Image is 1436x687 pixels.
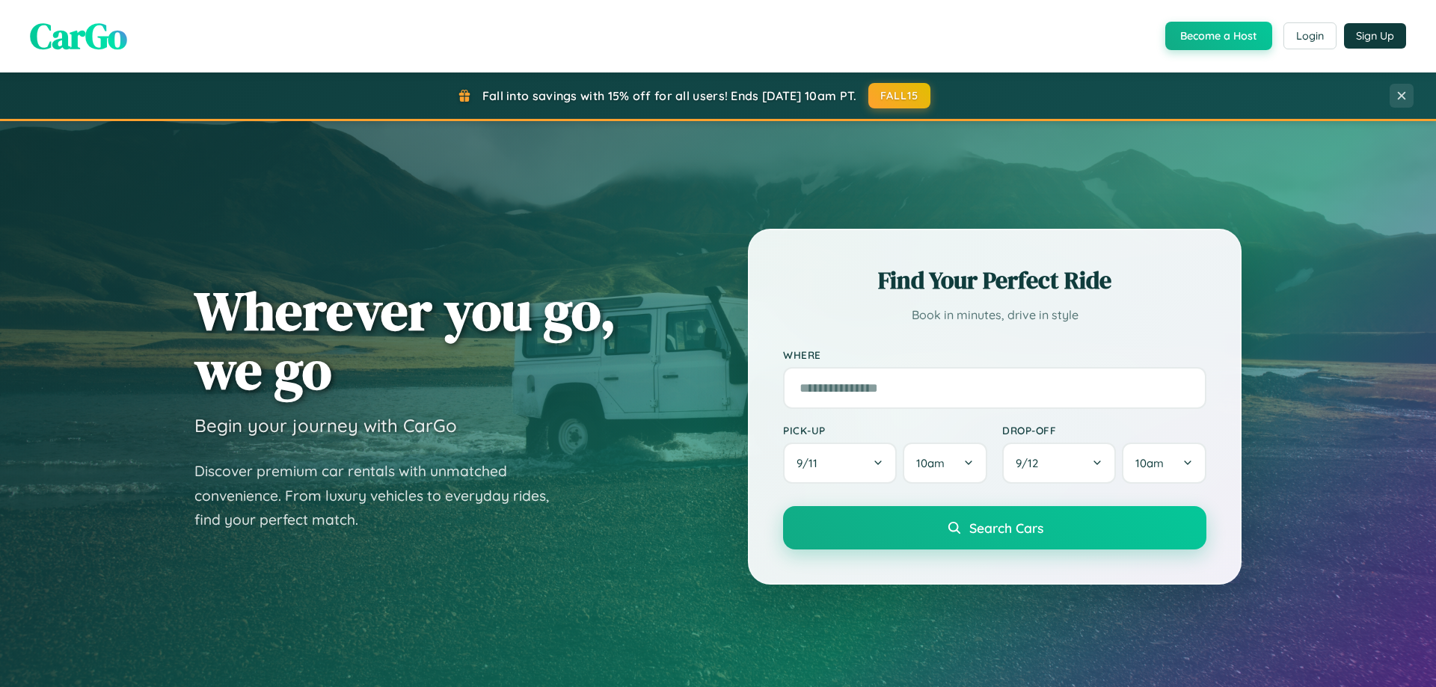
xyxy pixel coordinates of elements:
[194,414,457,437] h3: Begin your journey with CarGo
[868,83,931,108] button: FALL15
[1283,22,1337,49] button: Login
[1016,456,1046,470] span: 9 / 12
[903,443,987,484] button: 10am
[969,520,1043,536] span: Search Cars
[797,456,825,470] span: 9 / 11
[783,304,1206,326] p: Book in minutes, drive in style
[783,264,1206,297] h2: Find Your Perfect Ride
[1344,23,1406,49] button: Sign Up
[783,424,987,437] label: Pick-up
[1002,443,1116,484] button: 9/12
[30,11,127,61] span: CarGo
[1165,22,1272,50] button: Become a Host
[194,459,568,532] p: Discover premium car rentals with unmatched convenience. From luxury vehicles to everyday rides, ...
[194,281,616,399] h1: Wherever you go, we go
[916,456,945,470] span: 10am
[1002,424,1206,437] label: Drop-off
[1135,456,1164,470] span: 10am
[783,348,1206,361] label: Where
[783,443,897,484] button: 9/11
[783,506,1206,549] button: Search Cars
[1122,443,1206,484] button: 10am
[482,88,857,103] span: Fall into savings with 15% off for all users! Ends [DATE] 10am PT.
